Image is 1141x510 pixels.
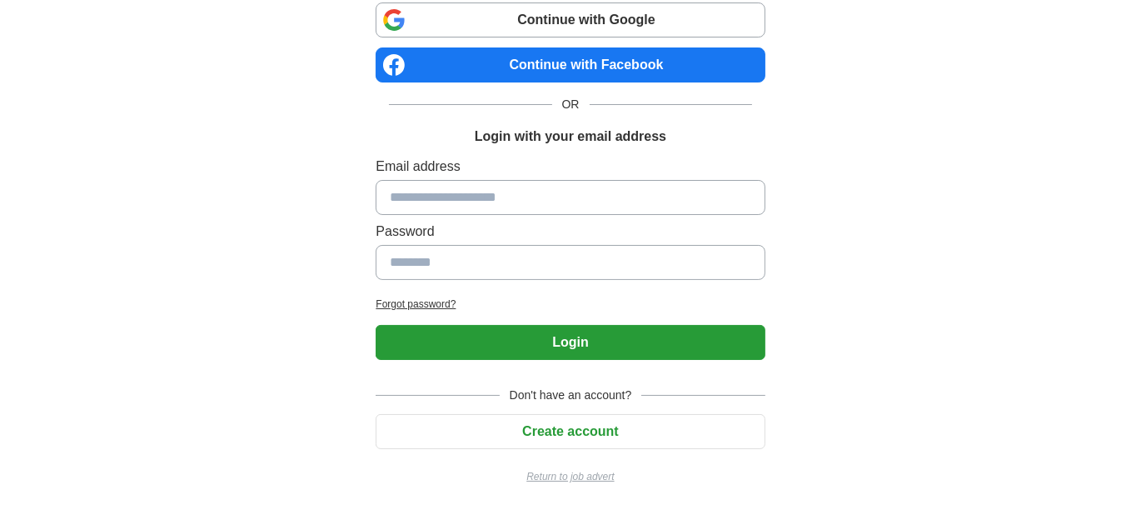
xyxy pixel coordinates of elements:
span: Don't have an account? [500,387,642,404]
a: Return to job advert [376,469,765,484]
label: Password [376,222,765,242]
button: Create account [376,414,765,449]
span: OR [552,96,590,113]
h1: Login with your email address [475,127,666,147]
a: Forgot password? [376,297,765,312]
button: Login [376,325,765,360]
label: Email address [376,157,765,177]
a: Continue with Google [376,2,765,37]
a: Create account [376,424,765,438]
a: Continue with Facebook [376,47,765,82]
